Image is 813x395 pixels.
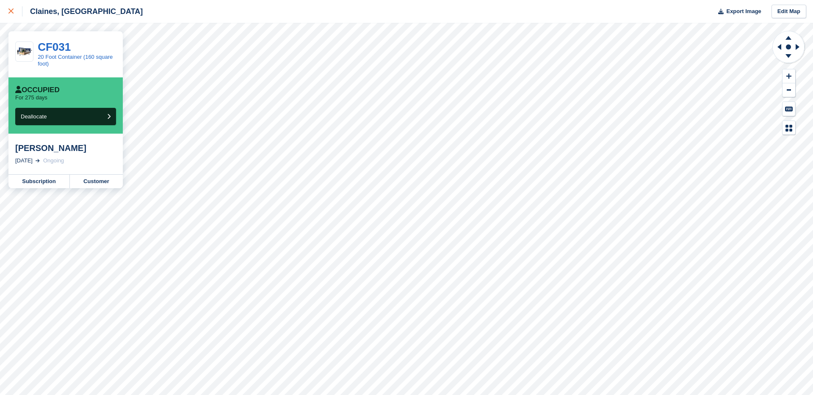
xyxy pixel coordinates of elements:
[22,6,143,16] div: Claines, [GEOGRAPHIC_DATA]
[38,54,113,67] a: 20 Foot Container (160 square foot)
[726,7,761,16] span: Export Image
[783,69,795,83] button: Zoom In
[15,94,47,101] p: For 275 days
[21,113,47,120] span: Deallocate
[8,175,70,188] a: Subscription
[772,5,806,19] a: Edit Map
[783,83,795,97] button: Zoom Out
[16,45,33,58] img: 20-ft-container%20(27).jpg
[15,108,116,125] button: Deallocate
[713,5,761,19] button: Export Image
[38,41,71,53] a: CF031
[783,121,795,135] button: Map Legend
[15,156,33,165] div: [DATE]
[36,159,40,162] img: arrow-right-light-icn-cde0832a797a2874e46488d9cf13f60e5c3a73dbe684e267c42b8395dfbc2abf.svg
[43,156,64,165] div: Ongoing
[15,143,116,153] div: [PERSON_NAME]
[15,86,60,94] div: Occupied
[70,175,123,188] a: Customer
[783,102,795,116] button: Keyboard Shortcuts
